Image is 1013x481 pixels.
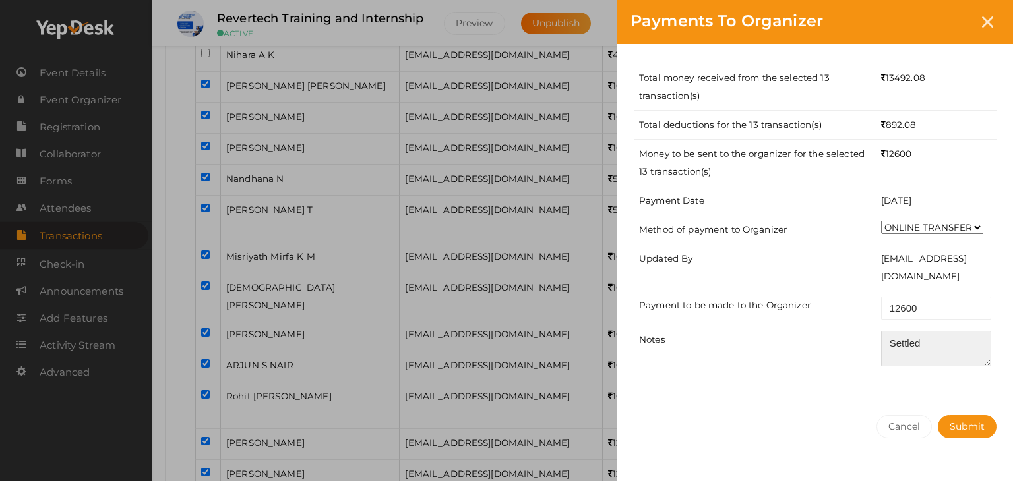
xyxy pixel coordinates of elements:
[634,215,876,244] td: Method of payment to Organizer
[634,291,876,325] td: Payment to be made to the Organizer
[876,64,997,111] td: 13492.08
[634,244,876,291] td: Updated By
[634,64,876,111] td: Total money received from the selected 13 transaction(s)
[876,139,997,186] td: 12600
[876,244,997,291] td: [EMAIL_ADDRESS][DOMAIN_NAME]
[938,415,997,438] button: Submit
[634,139,876,186] td: Money to be sent to the organizer for the selected 13 transaction(s)
[634,110,876,139] td: Total deductions for the 13 transaction(s)
[630,11,823,30] span: Payments To Organizer
[950,420,985,432] span: Submit
[876,415,932,438] button: Cancel
[634,325,876,372] td: Notes
[876,110,997,139] td: 892.08
[634,186,876,215] td: Payment Date
[876,186,997,215] td: [DATE]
